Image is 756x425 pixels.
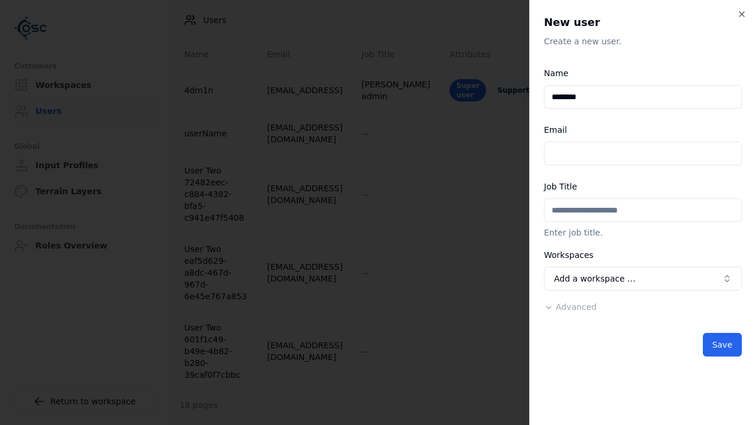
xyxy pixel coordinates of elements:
[544,227,742,238] p: Enter job title.
[544,14,742,31] h2: New user
[554,273,636,285] span: Add a workspace …
[556,302,597,312] span: Advanced
[544,250,594,260] label: Workspaces
[703,333,742,357] button: Save
[544,125,567,135] label: Email
[544,301,597,313] button: Advanced
[544,35,742,47] p: Create a new user.
[544,68,568,78] label: Name
[544,182,577,191] label: Job Title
